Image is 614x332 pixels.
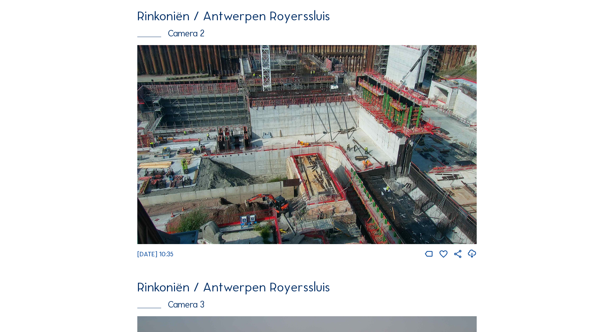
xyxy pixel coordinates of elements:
[137,10,477,23] div: Rinkoniën / Antwerpen Royerssluis
[137,300,477,309] div: Camera 3
[137,281,477,294] div: Rinkoniën / Antwerpen Royerssluis
[137,250,173,258] span: [DATE] 10:35
[137,45,477,244] img: Image
[137,29,477,38] div: Camera 2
